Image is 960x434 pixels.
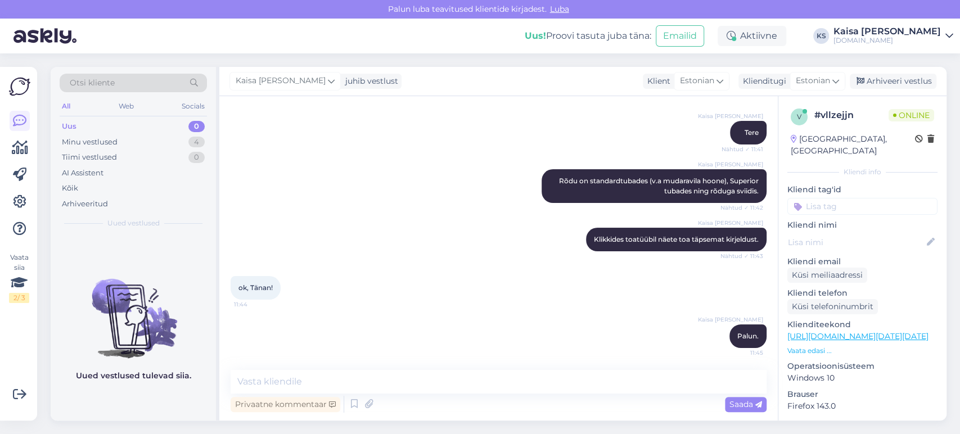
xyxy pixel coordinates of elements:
p: Kliendi nimi [787,219,938,231]
span: Online [889,109,934,121]
p: Uued vestlused tulevad siia. [76,370,191,382]
p: Windows 10 [787,372,938,384]
p: Kliendi email [787,256,938,268]
span: 11:45 [721,349,763,357]
span: Saada [729,399,762,409]
div: [DOMAIN_NAME] [833,36,941,45]
span: Kaisa [PERSON_NAME] [698,219,763,227]
div: Klient [643,75,670,87]
button: Emailid [656,25,704,47]
div: Web [116,99,136,114]
span: v [797,112,801,121]
div: Privaatne kommentaar [231,397,340,412]
div: 4 [188,137,205,148]
div: 0 [188,121,205,132]
span: Estonian [680,75,714,87]
img: No chats [51,259,216,360]
span: Tere [745,128,759,137]
p: Kliendi tag'id [787,184,938,196]
div: Tiimi vestlused [62,152,117,163]
div: Kaisa [PERSON_NAME] [833,27,941,36]
div: AI Assistent [62,168,103,179]
div: 0 [188,152,205,163]
p: Vaata edasi ... [787,346,938,356]
div: Klienditugi [738,75,786,87]
div: Arhiveeri vestlus [850,74,936,89]
a: [URL][DOMAIN_NAME][DATE][DATE] [787,331,929,341]
span: 11:44 [234,300,276,309]
div: Kõik [62,183,78,194]
span: Uued vestlused [107,218,160,228]
div: # vllzejjn [814,108,889,122]
span: Nähtud ✓ 11:43 [720,252,763,260]
p: Operatsioonisüsteem [787,360,938,372]
div: Kliendi info [787,167,938,177]
span: Nähtud ✓ 11:41 [721,145,763,153]
span: Kaisa [PERSON_NAME] [698,112,763,120]
div: Arhiveeritud [62,198,108,210]
p: Firefox 143.0 [787,400,938,412]
div: Küsi telefoninumbrit [787,299,878,314]
a: Kaisa [PERSON_NAME][DOMAIN_NAME] [833,27,953,45]
div: Uus [62,121,76,132]
span: Otsi kliente [70,77,115,89]
span: Luba [547,4,573,14]
span: Palun. [737,332,759,340]
div: Proovi tasuta juba täna: [525,29,651,43]
div: Socials [179,99,207,114]
span: Kaisa [PERSON_NAME] [236,75,326,87]
span: ok, Tänan! [238,283,273,292]
input: Lisa nimi [788,236,925,248]
div: juhib vestlust [341,75,398,87]
span: Estonian [796,75,830,87]
span: Rõdu on standardtubades (v.a mudaravila hoone), Superior tubades ning rõduga sviidis. [559,177,760,195]
span: Klikkides toatüübil näete toa täpsemat kirjeldust. [594,235,759,243]
b: Uus! [525,30,546,41]
div: 2 / 3 [9,293,29,303]
span: Kaisa [PERSON_NAME] [698,315,763,324]
span: Nähtud ✓ 11:42 [720,204,763,212]
div: Vaata siia [9,252,29,303]
div: Minu vestlused [62,137,118,148]
p: Klienditeekond [787,319,938,331]
p: Kliendi telefon [787,287,938,299]
p: Brauser [787,388,938,400]
div: Aktiivne [718,26,786,46]
div: Küsi meiliaadressi [787,268,867,283]
input: Lisa tag [787,198,938,215]
img: Askly Logo [9,76,30,97]
span: Kaisa [PERSON_NAME] [698,160,763,169]
div: All [60,99,73,114]
div: KS [813,28,829,44]
div: [GEOGRAPHIC_DATA], [GEOGRAPHIC_DATA] [791,133,915,157]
